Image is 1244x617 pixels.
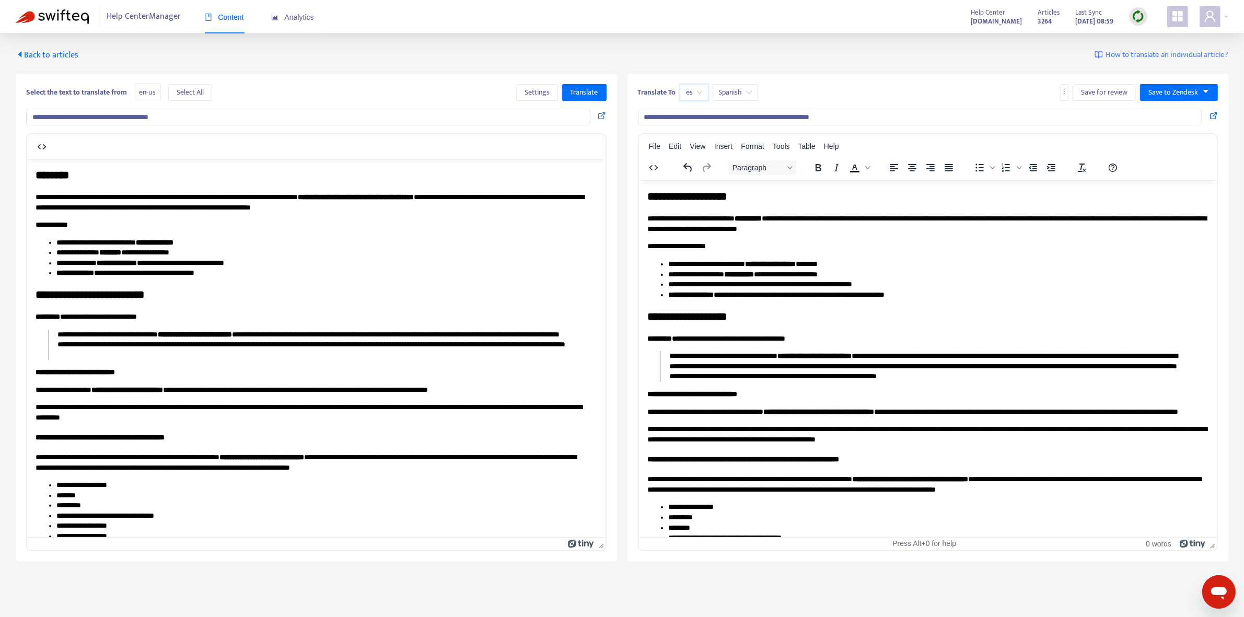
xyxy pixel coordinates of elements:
[824,142,839,150] span: Help
[971,15,1022,27] a: [DOMAIN_NAME]
[1038,7,1060,18] span: Articles
[1081,87,1127,98] span: Save for review
[741,142,764,150] span: Format
[1095,49,1228,61] a: How to translate an individual article?
[177,87,204,98] span: Select All
[1061,88,1068,95] span: more
[1075,16,1113,27] strong: [DATE] 08:59
[16,48,78,62] span: Back to articles
[1106,49,1228,61] span: How to translate an individual article?
[1146,539,1171,548] button: 0 words
[827,160,845,175] button: Italic
[686,85,702,100] span: es
[571,87,598,98] span: Translate
[16,50,24,59] span: caret-left
[639,180,1217,537] iframe: Rich Text Area
[1171,10,1184,22] span: appstore
[27,159,606,537] iframe: Rich Text Area
[1202,575,1236,609] iframe: Botón para iniciar la ventana de mensajería
[1132,10,1145,23] img: sync.dc5367851b00ba804db3.png
[1095,51,1103,59] img: image-link
[1180,539,1206,548] a: Powered by Tiny
[697,160,715,175] button: Redo
[649,142,661,150] span: File
[714,142,733,150] span: Insert
[1140,84,1218,101] button: Save to Zendeskcaret-down
[135,84,160,101] span: en-us
[719,85,752,100] span: Spanish
[568,539,594,548] a: Powered by Tiny
[970,160,996,175] div: Bullet list
[525,87,550,98] span: Settings
[1024,160,1041,175] button: Decrease indent
[997,160,1023,175] div: Numbered list
[809,160,827,175] button: Bold
[732,164,783,172] span: Paragraph
[271,13,314,21] span: Analytics
[798,142,815,150] span: Table
[845,160,871,175] div: Text color Black
[16,9,89,24] img: Swifteq
[1042,160,1060,175] button: Increase indent
[1204,10,1216,22] span: user
[885,160,902,175] button: Align left
[903,160,921,175] button: Align center
[679,160,696,175] button: Undo
[638,86,676,98] b: Translate To
[562,84,607,101] button: Translate
[205,14,212,21] span: book
[595,538,606,550] div: Press the Up and Down arrow keys to resize the editor.
[728,160,796,175] button: Block Paragraph
[690,142,705,150] span: View
[971,16,1022,27] strong: [DOMAIN_NAME]
[1060,84,1068,101] button: more
[1103,160,1121,175] button: Help
[1073,160,1090,175] button: Clear formatting
[1073,84,1136,101] button: Save for review
[516,84,558,101] button: Settings
[1202,88,1210,95] span: caret-down
[921,160,939,175] button: Align right
[26,86,127,98] b: Select the text to translate from
[1038,16,1052,27] strong: 3264
[1148,87,1198,98] span: Save to Zendesk
[205,13,244,21] span: Content
[939,160,957,175] button: Justify
[971,7,1005,18] span: Help Center
[669,142,681,150] span: Edit
[1206,538,1217,550] div: Press the Up and Down arrow keys to resize the editor.
[168,84,212,101] button: Select All
[107,7,181,27] span: Help Center Manager
[773,142,790,150] span: Tools
[1075,7,1102,18] span: Last Sync
[271,14,278,21] span: area-chart
[831,539,1018,548] div: Press Alt+0 for help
